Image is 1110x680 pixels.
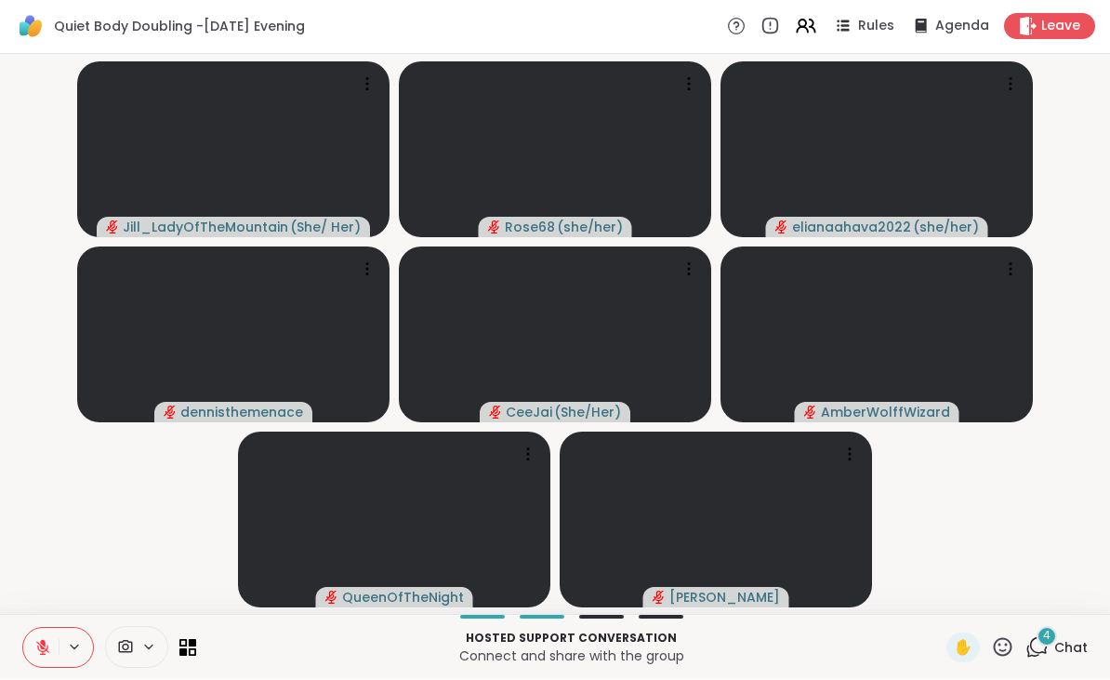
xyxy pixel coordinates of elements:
span: audio-muted [804,407,817,420]
p: Connect and share with the group [207,647,935,666]
span: audio-muted [489,407,502,420]
span: 4 [1043,629,1051,645]
span: Quiet Body Doubling -[DATE] Evening [54,18,305,36]
img: ShareWell Logomark [15,11,46,43]
p: Hosted support conversation [207,631,935,647]
span: audio-muted [325,592,338,605]
span: audio-muted [164,407,177,420]
span: audio-muted [488,221,501,234]
span: Rose68 [505,219,555,237]
span: ✋ [954,637,972,660]
span: QueenOfTheNight [342,589,464,607]
span: elianaahava2022 [792,219,911,237]
span: Jill_LadyOfTheMountain [123,219,288,237]
span: AmberWolffWizard [821,404,950,422]
span: Agenda [935,18,989,36]
span: Leave [1041,18,1080,36]
span: Chat [1054,639,1088,658]
span: ( she/her ) [557,219,623,237]
span: ( She/ Her ) [290,219,361,237]
span: CeeJai [506,404,552,422]
span: [PERSON_NAME] [669,589,780,607]
span: dennisthemenace [180,404,303,422]
span: ( she/her ) [913,219,979,237]
span: ( She/Her ) [554,404,621,422]
span: audio-muted [106,221,119,234]
span: audio-muted [775,221,788,234]
span: Rules [858,18,894,36]
span: audio-muted [653,592,666,605]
